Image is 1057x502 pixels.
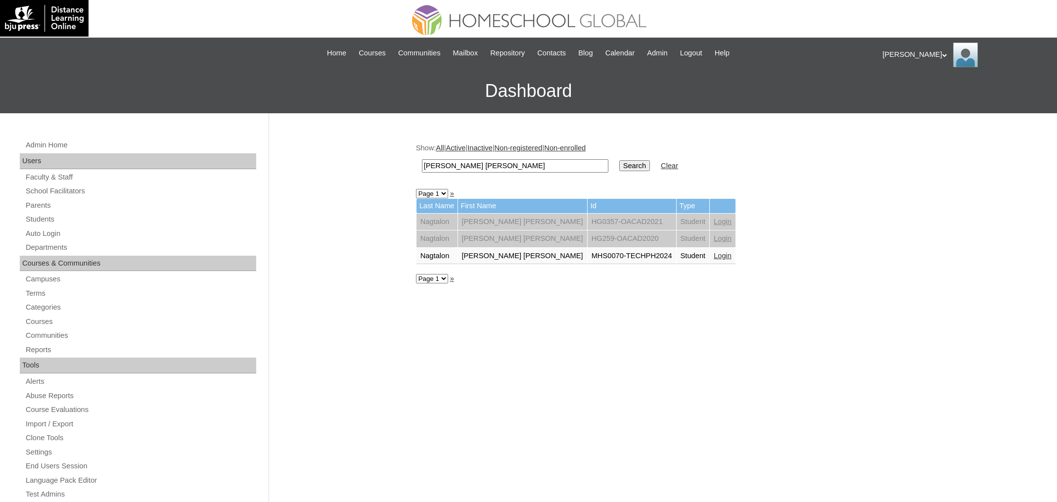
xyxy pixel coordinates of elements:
[647,47,668,59] span: Admin
[458,214,587,230] td: [PERSON_NAME] [PERSON_NAME]
[714,234,732,242] a: Login
[416,143,906,178] div: Show: | | | |
[532,47,571,59] a: Contacts
[605,47,635,59] span: Calendar
[20,358,256,373] div: Tools
[5,69,1052,113] h3: Dashboard
[354,47,391,59] a: Courses
[416,214,458,230] td: Nagtalon
[642,47,673,59] a: Admin
[398,47,441,59] span: Communities
[458,230,587,247] td: [PERSON_NAME] [PERSON_NAME]
[446,144,465,152] a: Active
[25,199,256,212] a: Parents
[588,214,676,230] td: HG0357-OACAD2021
[677,248,710,265] td: Student
[416,199,458,213] td: Last Name
[450,189,454,197] a: »
[453,47,478,59] span: Mailbox
[25,139,256,151] a: Admin Home
[448,47,483,59] a: Mailbox
[25,418,256,430] a: Import / Export
[677,230,710,247] td: Student
[588,230,676,247] td: HG259-OACAD2020
[5,5,84,32] img: logo-white.png
[882,43,1047,67] div: [PERSON_NAME]
[25,390,256,402] a: Abuse Reports
[578,47,593,59] span: Blog
[25,446,256,458] a: Settings
[25,213,256,226] a: Students
[680,47,702,59] span: Logout
[573,47,597,59] a: Blog
[327,47,346,59] span: Home
[485,47,530,59] a: Repository
[25,185,256,197] a: School Facilitators
[25,488,256,501] a: Test Admins
[25,241,256,254] a: Departments
[714,252,732,260] a: Login
[393,47,446,59] a: Communities
[714,218,732,226] a: Login
[422,159,608,173] input: Search
[25,432,256,444] a: Clone Tools
[675,47,707,59] a: Logout
[467,144,493,152] a: Inactive
[436,144,444,152] a: All
[416,248,458,265] td: Nagtalon
[25,228,256,240] a: Auto Login
[20,256,256,272] div: Courses & Communities
[490,47,525,59] span: Repository
[677,214,710,230] td: Student
[25,329,256,342] a: Communities
[661,162,678,170] a: Clear
[544,144,586,152] a: Non-enrolled
[458,199,587,213] td: First Name
[953,43,978,67] img: Ariane Ebuen
[25,316,256,328] a: Courses
[710,47,735,59] a: Help
[322,47,351,59] a: Home
[25,404,256,416] a: Course Evaluations
[450,274,454,282] a: »
[416,230,458,247] td: Nagtalon
[25,171,256,183] a: Faculty & Staff
[25,344,256,356] a: Reports
[495,144,543,152] a: Non-registered
[600,47,640,59] a: Calendar
[619,160,650,171] input: Search
[25,474,256,487] a: Language Pack Editor
[677,199,710,213] td: Type
[537,47,566,59] span: Contacts
[25,301,256,314] a: Categories
[359,47,386,59] span: Courses
[25,460,256,472] a: End Users Session
[458,248,587,265] td: [PERSON_NAME] [PERSON_NAME]
[588,199,676,213] td: Id
[25,375,256,388] a: Alerts
[25,273,256,285] a: Campuses
[20,153,256,169] div: Users
[25,287,256,300] a: Terms
[588,248,676,265] td: MHS0070-TECHPH2024
[715,47,730,59] span: Help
